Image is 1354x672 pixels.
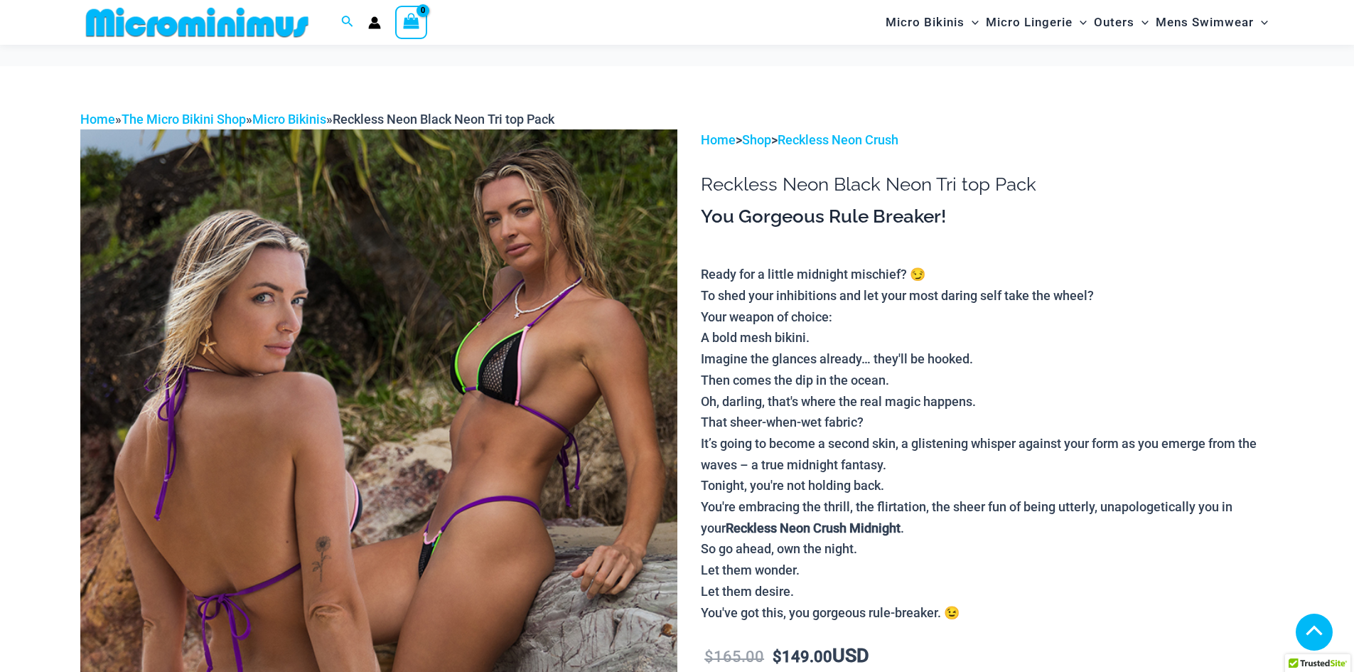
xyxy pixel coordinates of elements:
a: Micro LingerieMenu ToggleMenu Toggle [982,4,1090,41]
a: Reckless Neon Crush [778,132,898,147]
span: Menu Toggle [965,4,979,41]
a: Home [701,132,736,147]
span: Outers [1094,4,1134,41]
span: $ [773,648,782,666]
span: Micro Lingerie [986,4,1073,41]
a: Account icon link [368,16,381,29]
span: Reckless Neon Black Neon Tri top Pack [333,112,554,127]
a: OutersMenu ToggleMenu Toggle [1090,4,1152,41]
bdi: 165.00 [704,648,764,666]
a: The Micro Bikini Shop [122,112,246,127]
a: View Shopping Cart, empty [395,6,428,38]
a: Search icon link [341,14,354,31]
span: $ [704,648,714,666]
span: Mens Swimwear [1156,4,1254,41]
a: Home [80,112,115,127]
span: Menu Toggle [1134,4,1149,41]
span: Micro Bikinis [886,4,965,41]
bdi: 149.00 [773,648,832,666]
h1: Reckless Neon Black Neon Tri top Pack [701,174,1274,196]
p: USD [701,646,1274,668]
img: MM SHOP LOGO FLAT [80,6,314,38]
b: Reckless Neon Crush Midnight [726,521,901,535]
span: Menu Toggle [1073,4,1087,41]
p: Ready for a little midnight mischief? 😏 To shed your inhibitions and let your most daring self ta... [701,264,1274,623]
p: > > [701,129,1274,151]
a: Mens SwimwearMenu ToggleMenu Toggle [1152,4,1272,41]
span: Menu Toggle [1254,4,1268,41]
a: Micro Bikinis [252,112,326,127]
a: Micro BikinisMenu ToggleMenu Toggle [882,4,982,41]
span: » » » [80,112,554,127]
a: Shop [742,132,771,147]
h3: You Gorgeous Rule Breaker! [701,205,1274,229]
nav: Site Navigation [880,2,1274,43]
